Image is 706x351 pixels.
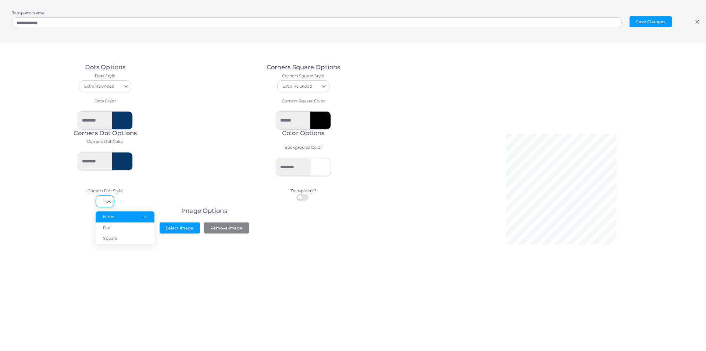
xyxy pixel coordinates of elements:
[282,73,324,79] label: Corners Square Style
[204,222,249,234] button: Remove Image
[83,83,115,90] span: Extra Rounded
[208,130,398,137] h3: Color Options
[87,139,124,145] label: Corners Dot Color
[12,10,45,16] label: Template Name
[10,207,399,215] h3: Image Options
[314,82,320,90] input: Search for option
[116,82,121,90] input: Search for option
[160,222,200,234] button: Select Image
[99,197,104,206] input: Search for option
[277,80,329,92] div: Search for option
[101,198,115,205] span: None
[290,188,316,194] label: Transparent?
[79,80,131,92] div: Search for option
[95,98,116,104] label: Dots Color
[95,73,115,79] label: Dots Style
[281,83,313,90] span: Extra Rounded
[88,188,123,194] label: Corners Dot Style
[282,98,325,104] label: Corners Square Color
[208,64,398,71] h3: Corners Square Options
[10,64,200,71] h3: Dots Options
[96,195,114,207] div: Search for option
[630,16,672,27] button: Save Changes
[285,145,322,151] label: Background Color
[10,130,200,137] h3: Corners Dot Options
